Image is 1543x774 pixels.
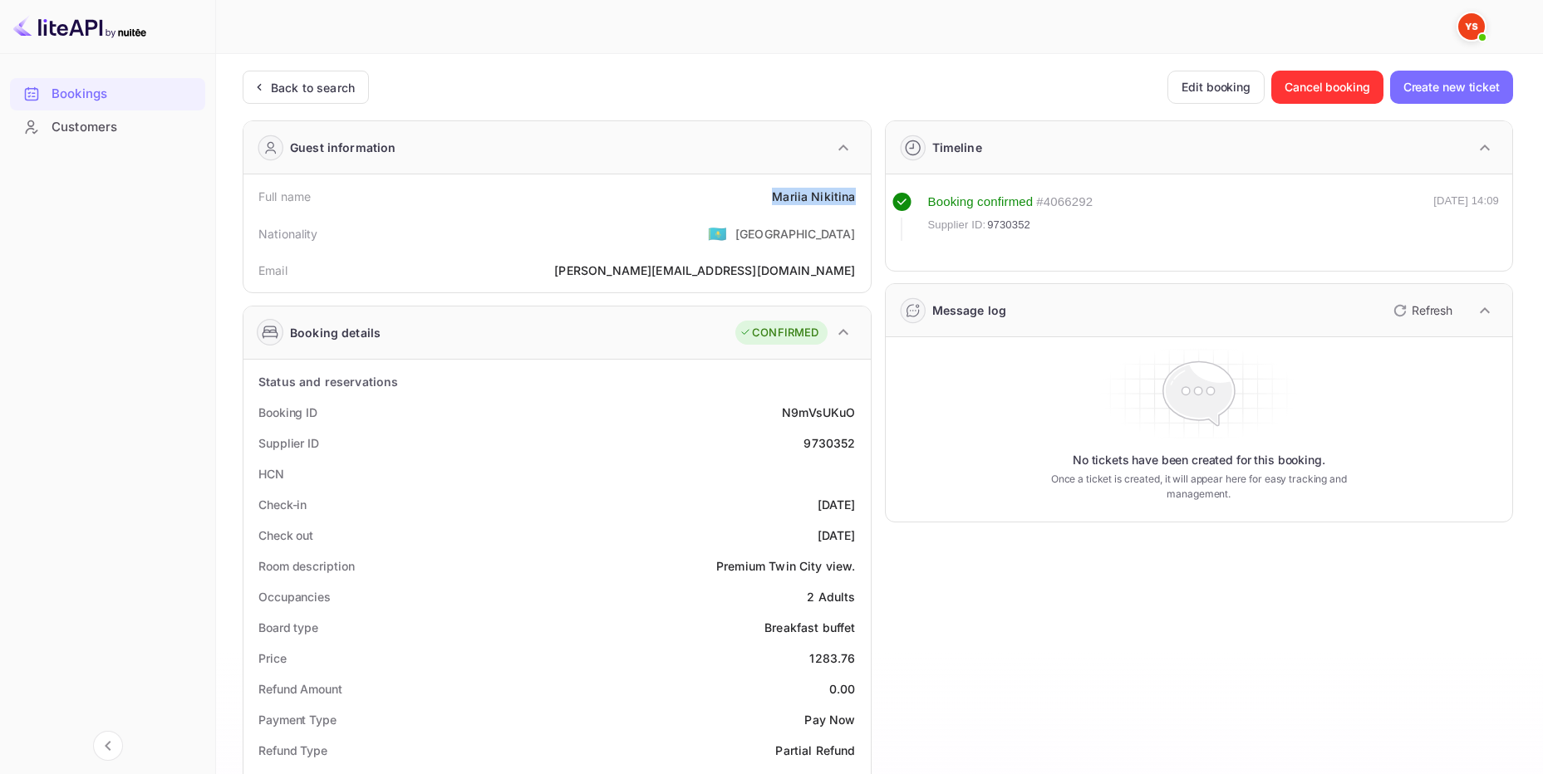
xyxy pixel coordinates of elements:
img: LiteAPI logo [13,13,146,40]
div: [GEOGRAPHIC_DATA] [735,225,856,242]
div: Nationality [258,225,318,242]
div: Partial Refund [775,742,855,759]
div: [DATE] [818,527,856,544]
div: 9730352 [803,434,855,452]
p: Refresh [1412,301,1452,319]
span: United States [708,218,727,248]
div: Status and reservations [258,373,398,390]
div: Mariia Nikitina [772,188,855,205]
div: Occupancies [258,588,331,605]
div: Bookings [52,85,197,104]
div: Customers [52,118,197,137]
p: Once a ticket is created, it will appear here for easy tracking and management. [1030,472,1368,502]
a: Customers [10,111,205,142]
div: Refund Type [258,742,327,759]
div: Pay Now [804,711,855,728]
div: Booking ID [258,404,317,421]
div: Bookings [10,78,205,110]
button: Edit booking [1167,71,1265,104]
button: Cancel booking [1271,71,1383,104]
div: Check-in [258,496,307,513]
div: HCN [258,465,284,483]
img: Yandex Support [1458,13,1485,40]
div: Customers [10,111,205,144]
div: Booking confirmed [928,193,1034,212]
div: 0.00 [829,680,856,698]
div: Message log [932,301,1007,319]
div: Payment Type [258,711,337,728]
div: [DATE] 14:09 [1433,193,1499,241]
div: Guest information [290,139,396,156]
div: CONFIRMED [740,325,818,341]
div: Back to search [271,79,355,96]
div: Full name [258,188,311,205]
a: Bookings [10,78,205,109]
p: No tickets have been created for this booking. [1073,452,1325,468]
div: [PERSON_NAME][EMAIL_ADDRESS][DOMAIN_NAME] [554,262,855,279]
div: Breakfast buffet [764,619,855,636]
div: # 4066292 [1036,193,1093,212]
div: Email [258,262,287,279]
div: Room description [258,557,354,575]
div: 1283.76 [809,649,855,667]
div: Refund Amount [258,680,342,698]
button: Refresh [1383,297,1459,324]
div: Price [258,649,287,667]
div: 2 Adults [807,588,855,605]
button: Create new ticket [1390,71,1513,104]
div: N9mVsUKuO [782,404,855,421]
span: 9730352 [987,217,1030,233]
span: Supplier ID: [928,217,986,233]
div: Check out [258,527,313,544]
div: Supplier ID [258,434,319,452]
div: Booking details [290,324,381,341]
div: Board type [258,619,318,636]
div: Timeline [932,139,982,156]
div: Premium Twin City view. [716,557,855,575]
div: [DATE] [818,496,856,513]
button: Collapse navigation [93,731,123,761]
